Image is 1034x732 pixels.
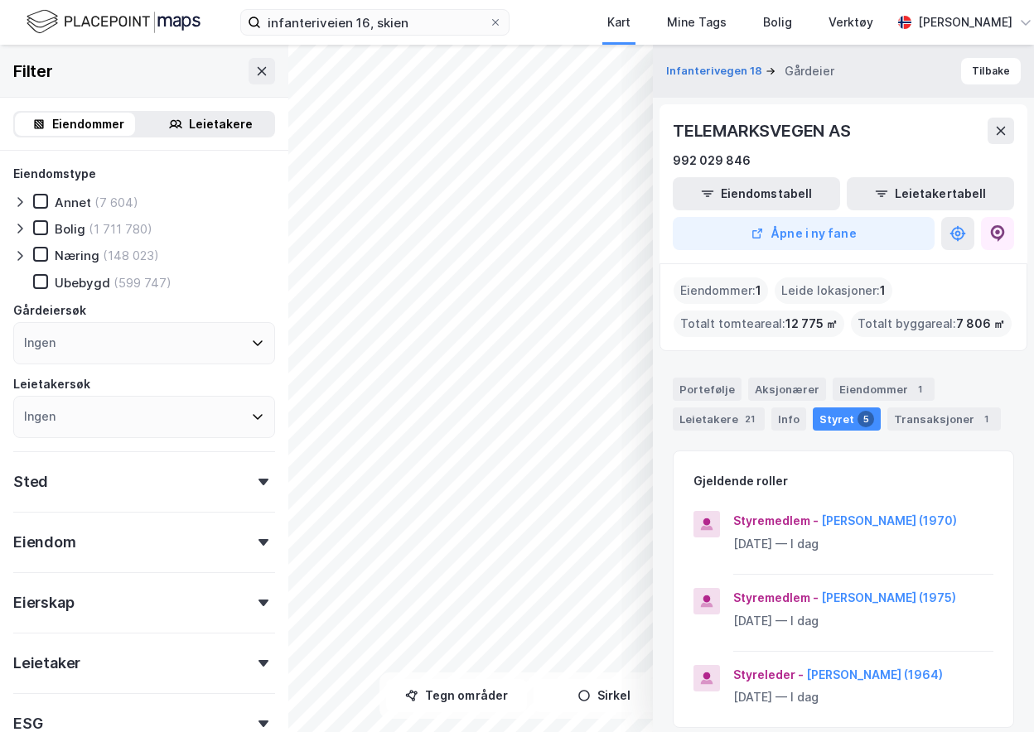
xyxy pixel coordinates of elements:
[833,378,935,401] div: Eiendommer
[851,311,1012,337] div: Totalt byggareal :
[24,407,56,426] div: Ingen
[887,407,1001,431] div: Transaksjoner
[951,653,1034,732] iframe: Chat Widget
[742,411,758,427] div: 21
[55,275,110,291] div: Ubebygd
[13,472,48,492] div: Sted
[55,248,99,263] div: Næring
[733,534,993,554] div: [DATE] — I dag
[13,301,86,320] div: Gårdeiersøk
[13,164,96,184] div: Eiendomstype
[667,12,727,32] div: Mine Tags
[13,532,76,552] div: Eiendom
[785,314,838,334] span: 12 775 ㎡
[103,248,159,263] div: (148 023)
[13,593,74,613] div: Eierskap
[733,687,993,707] div: [DATE] — I dag
[94,195,138,210] div: (7 604)
[829,12,873,32] div: Verktøy
[55,221,85,237] div: Bolig
[858,411,874,427] div: 5
[673,407,765,431] div: Leietakere
[911,381,928,397] div: 1
[951,653,1034,732] div: Kontrollprogram for chat
[386,679,527,712] button: Tegn områder
[114,275,172,291] div: (599 747)
[961,58,1021,84] button: Tilbake
[52,114,124,134] div: Eiendommer
[189,114,253,134] div: Leietakere
[756,281,761,301] span: 1
[748,378,826,401] div: Aksjonærer
[673,118,854,144] div: TELEMARKSVEGEN AS
[666,63,766,79] button: Infanterivegen 18
[13,58,53,84] div: Filter
[813,407,881,431] div: Styret
[13,374,90,394] div: Leietakersøk
[673,378,742,401] div: Portefølje
[693,471,788,491] div: Gjeldende roller
[673,151,751,171] div: 992 029 846
[733,611,993,631] div: [DATE] — I dag
[27,7,201,36] img: logo.f888ab2527a4732fd821a326f86c7f29.svg
[607,12,631,32] div: Kart
[261,10,489,35] input: Søk på adresse, matrikkel, gårdeiere, leietakere eller personer
[674,277,768,304] div: Eiendommer :
[956,314,1005,334] span: 7 806 ㎡
[24,333,56,353] div: Ingen
[534,679,674,712] button: Sirkel
[847,177,1014,210] button: Leietakertabell
[13,653,80,673] div: Leietaker
[880,281,886,301] span: 1
[673,177,840,210] button: Eiendomstabell
[978,411,994,427] div: 1
[673,217,935,250] button: Åpne i ny fane
[775,277,892,304] div: Leide lokasjoner :
[674,311,844,337] div: Totalt tomteareal :
[89,221,152,237] div: (1 711 780)
[763,12,792,32] div: Bolig
[55,195,91,210] div: Annet
[785,61,834,81] div: Gårdeier
[771,407,806,431] div: Info
[918,12,1012,32] div: [PERSON_NAME]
